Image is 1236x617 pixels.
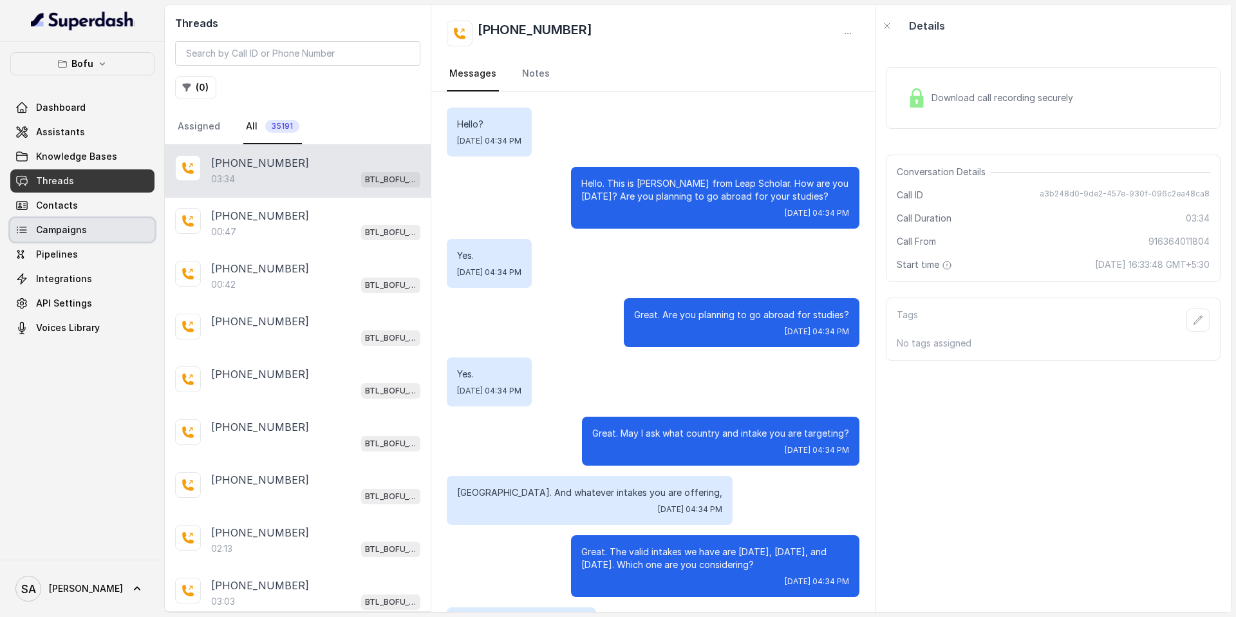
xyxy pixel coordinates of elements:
p: 03:03 [211,595,235,608]
a: All35191 [243,109,302,144]
p: 00:42 [211,278,236,291]
span: Start time [897,258,955,271]
p: BTL_BOFU_KOLKATA [365,332,417,345]
p: Details [909,18,945,33]
p: BTL_BOFU_KOLKATA [365,173,417,186]
span: 35191 [265,120,299,133]
span: [DATE] 16:33:48 GMT+5:30 [1095,258,1210,271]
p: No tags assigned [897,337,1210,350]
span: [DATE] 04:34 PM [457,267,521,278]
a: Pipelines [10,243,154,266]
p: BTL_BOFU_KOLKATA [365,384,417,397]
span: Assistants [36,126,85,138]
span: Call From [897,235,936,248]
p: BTL_BOFU_KOLKATA [365,279,417,292]
span: [PERSON_NAME] [49,582,123,595]
nav: Tabs [175,109,420,144]
span: 916364011804 [1148,235,1210,248]
span: 03:34 [1186,212,1210,225]
p: Hello? [457,118,521,131]
span: [DATE] 04:34 PM [785,576,849,587]
span: API Settings [36,297,92,310]
p: Great. The valid intakes we have are [DATE], [DATE], and [DATE]. Which one are you considering? [581,546,849,571]
span: Call ID [897,189,923,202]
span: [DATE] 04:34 PM [457,136,521,146]
p: Great. Are you planning to go abroad for studies? [634,308,849,321]
p: Tags [897,308,918,332]
p: BTL_BOFU_KOLKATA [365,543,417,556]
button: (0) [175,76,216,99]
img: Lock Icon [907,88,926,108]
span: Call Duration [897,212,951,225]
h2: [PHONE_NUMBER] [478,21,592,46]
p: [GEOGRAPHIC_DATA]. And whatever intakes you are offering, [457,486,722,499]
a: Assigned [175,109,223,144]
p: BTL_BOFU_KOLKATA [365,437,417,450]
a: Threads [10,169,154,193]
span: Knowledge Bases [36,150,117,163]
p: [PHONE_NUMBER] [211,472,309,488]
span: Download call recording securely [932,91,1078,104]
p: Yes. [457,368,521,381]
a: Knowledge Bases [10,145,154,168]
h2: Threads [175,15,420,31]
p: Hello. This is [PERSON_NAME] from Leap Scholar. How are you [DATE]? Are you planning to go abroad... [581,177,849,203]
p: 03:34 [211,173,235,185]
text: SA [21,582,36,596]
span: [DATE] 04:34 PM [658,504,722,515]
p: [PHONE_NUMBER] [211,314,309,329]
p: BTL_BOFU_KOLKATA [365,490,417,503]
img: light.svg [31,10,135,31]
span: Contacts [36,199,78,212]
p: [PHONE_NUMBER] [211,261,309,276]
a: [PERSON_NAME] [10,571,154,607]
a: Assistants [10,120,154,144]
span: Pipelines [36,248,78,261]
p: [PHONE_NUMBER] [211,525,309,540]
p: [PHONE_NUMBER] [211,578,309,593]
p: 02:13 [211,542,232,555]
p: BTL_BOFU_KOLKATA [365,596,417,609]
a: Messages [447,57,499,91]
p: Great. May I ask what country and intake you are targeting? [592,427,849,440]
p: Yes. [457,249,521,262]
p: BTL_BOFU_KOLKATA [365,226,417,239]
p: [PHONE_NUMBER] [211,419,309,435]
span: Dashboard [36,101,86,114]
p: Bofu [71,56,93,71]
span: [DATE] 04:34 PM [457,386,521,396]
p: 00:47 [211,225,236,238]
span: a3b248d0-9de2-457e-930f-096c2ea48ca8 [1040,189,1210,202]
span: Threads [36,175,74,187]
nav: Tabs [447,57,859,91]
a: Contacts [10,194,154,217]
a: Dashboard [10,96,154,119]
a: Integrations [10,267,154,290]
a: API Settings [10,292,154,315]
p: [PHONE_NUMBER] [211,155,309,171]
span: Campaigns [36,223,87,236]
span: [DATE] 04:34 PM [785,327,849,337]
button: Bofu [10,52,154,75]
span: Voices Library [36,321,100,334]
span: [DATE] 04:34 PM [785,445,849,455]
p: [PHONE_NUMBER] [211,366,309,382]
input: Search by Call ID or Phone Number [175,41,420,66]
span: Integrations [36,272,92,285]
a: Campaigns [10,218,154,242]
a: Notes [520,57,552,91]
p: [PHONE_NUMBER] [211,208,309,223]
a: Voices Library [10,316,154,339]
span: Conversation Details [897,166,991,178]
span: [DATE] 04:34 PM [785,208,849,218]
